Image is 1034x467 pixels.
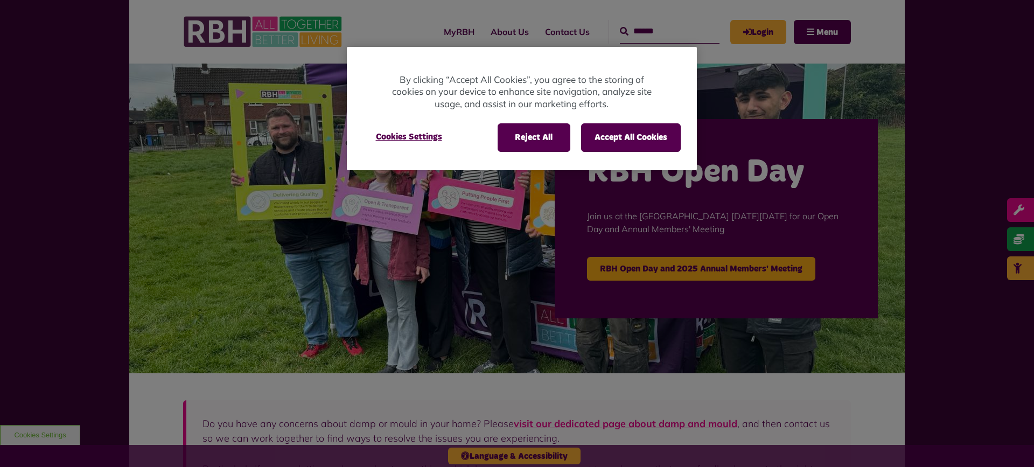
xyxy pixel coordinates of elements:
button: Accept All Cookies [581,123,681,151]
button: Cookies Settings [363,123,455,150]
p: By clicking “Accept All Cookies”, you agree to the storing of cookies on your device to enhance s... [390,74,654,110]
button: Reject All [498,123,570,151]
div: Cookie banner [347,47,697,170]
div: Privacy [347,47,697,170]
